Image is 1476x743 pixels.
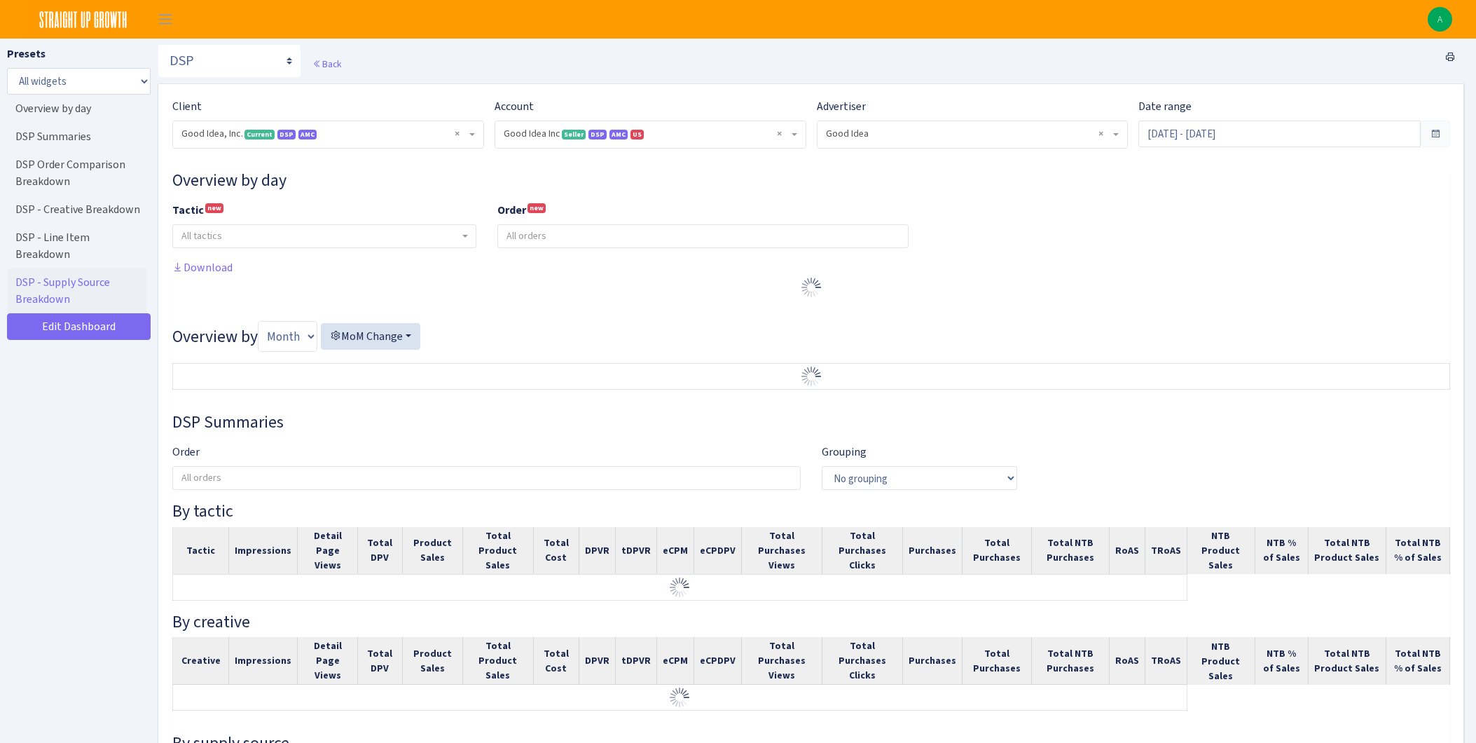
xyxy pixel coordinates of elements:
th: DPVR [579,527,616,575]
th: NTB % of Sales [1255,637,1308,685]
input: All orders [498,225,909,247]
a: Overview by day [7,95,147,123]
h3: Widget #37 [172,412,1450,432]
img: Alisha [1428,7,1452,32]
a: Back [312,57,341,70]
span: Good Idea Inc <span class="badge badge-success">Seller</span><span class="badge badge-primary">DS... [495,121,806,148]
button: Toggle navigation [148,8,183,31]
th: Detail Page Views [298,527,358,575]
button: MoM Change [321,323,420,350]
h4: By creative [172,612,1450,632]
th: tDPVR [616,527,657,575]
th: RoAS [1109,527,1145,575]
span: DSP [277,130,296,139]
b: Order [497,203,526,217]
th: Total Purchases [962,637,1032,685]
h4: By tactic [172,501,1450,522]
h3: Widget #10 [172,170,1450,191]
th: Product Sales [402,637,462,685]
th: Impressions [229,637,298,685]
th: tDPVR [616,637,657,685]
th: Total NTB % of Sales [1386,527,1450,575]
img: Preloader [800,276,822,299]
sup: new [205,203,223,213]
label: Client [172,98,202,115]
th: Total NTB Purchases [1032,527,1110,575]
a: DSP Summaries [7,123,147,151]
th: DPVR [579,637,616,685]
th: RoAS [1109,637,1145,685]
a: DSP - Supply Source Breakdown [7,268,147,313]
img: Preloader [668,576,691,599]
th: Total NTB Product Sales [1308,637,1386,685]
th: Total NTB Purchases [1032,637,1110,685]
th: Purchases [902,637,962,685]
span: US [630,130,644,139]
img: Preloader [800,365,822,388]
th: Total Cost [533,637,579,685]
a: A [1428,7,1452,32]
th: Creative [173,637,229,685]
th: eCPDPV [694,527,742,575]
th: Total DPV [358,637,403,685]
b: Tactic [172,203,204,217]
h3: Overview by [172,321,1450,352]
img: Preloader [668,686,691,709]
span: Good Idea, Inc. <span class="badge badge-success">Current</span><span class="badge badge-primary"... [173,121,483,148]
th: eCPM [657,527,694,575]
th: NTB Product Sales [1187,527,1255,575]
th: Detail Page Views [298,637,358,685]
span: AMC [298,130,317,139]
th: NTB % of Sales [1255,527,1308,575]
span: Amazon Marketing Cloud [609,130,628,139]
th: NTB Product Sales [1187,637,1255,685]
span: All tactics [181,229,222,243]
th: Tactic [173,527,229,575]
a: Download [172,260,233,275]
a: Edit Dashboard [7,313,151,340]
th: Impressions [229,527,298,575]
th: Total Purchases Clicks [822,527,902,575]
th: Total DPV [358,527,403,575]
span: Seller [562,130,586,139]
span: DSP [588,130,607,139]
span: Remove all items [1098,127,1103,141]
span: Remove all items [777,127,782,141]
label: Advertiser [817,98,866,115]
span: Good Idea Inc <span class="badge badge-success">Seller</span><span class="badge badge-primary">DS... [504,127,789,141]
th: eCPM [657,637,694,685]
sup: new [527,203,546,213]
a: DSP - Line Item Breakdown [7,224,147,268]
th: eCPDPV [694,637,742,685]
label: Date range [1138,98,1192,115]
label: Grouping [822,444,867,461]
th: Total Product Sales [462,527,533,575]
th: TRoAS [1145,527,1187,575]
th: Total Product Sales [462,637,533,685]
label: Presets [7,46,46,62]
th: TRoAS [1145,637,1187,685]
a: DSP Order Comparison Breakdown [7,151,147,196]
label: Account [495,98,534,115]
th: Purchases [902,527,962,575]
th: Total Purchases Views [742,527,822,575]
th: Total Purchases [962,527,1032,575]
th: Total Cost [533,527,579,575]
label: Order [172,444,200,461]
span: Good Idea [826,127,1111,141]
th: Total NTB Product Sales [1308,527,1386,575]
span: Remove all items [455,127,460,141]
input: All orders [173,467,800,489]
a: DSP - Creative Breakdown [7,196,147,224]
span: Current [244,130,275,139]
th: Product Sales [402,527,462,575]
th: Total Purchases Clicks [822,637,902,685]
span: Good Idea, Inc. <span class="badge badge-success">Current</span><span class="badge badge-primary"... [181,127,467,141]
th: Total Purchases Views [742,637,822,685]
th: Total NTB % of Sales [1386,637,1450,685]
span: Good Idea [818,121,1128,148]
